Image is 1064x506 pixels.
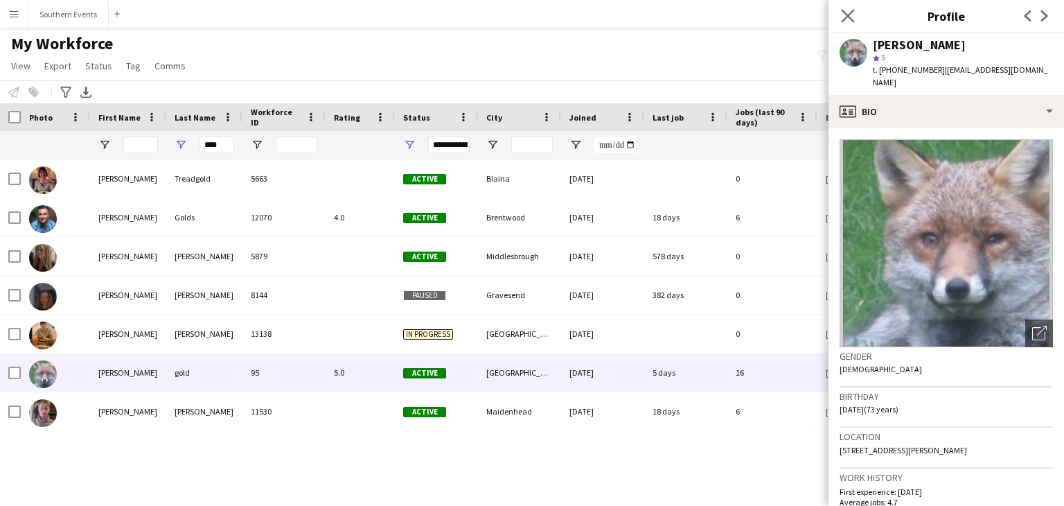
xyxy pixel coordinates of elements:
[29,244,57,272] img: Kaitlyn Mcgoldrick
[403,407,446,417] span: Active
[478,315,561,353] div: [GEOGRAPHIC_DATA]
[166,159,242,198] div: Treadgold
[326,354,395,392] div: 5.0
[561,354,644,392] div: [DATE]
[594,137,636,153] input: Joined Filter Input
[166,237,242,275] div: [PERSON_NAME]
[80,57,118,75] a: Status
[826,112,848,123] span: Email
[123,137,158,153] input: First Name Filter Input
[840,350,1053,363] h3: Gender
[478,276,561,314] div: Gravesend
[873,64,1048,87] span: | [EMAIL_ADDRESS][DOMAIN_NAME]
[403,368,446,378] span: Active
[873,39,966,51] div: [PERSON_NAME]
[175,112,215,123] span: Last Name
[90,315,166,353] div: [PERSON_NAME]
[561,159,644,198] div: [DATE]
[727,237,817,275] div: 0
[199,137,234,153] input: Last Name Filter Input
[840,404,898,415] span: [DATE] (73 years)
[85,60,112,72] span: Status
[98,139,111,151] button: Open Filter Menu
[166,276,242,314] div: [PERSON_NAME]
[727,276,817,314] div: 0
[276,137,317,153] input: Workforce ID Filter Input
[644,354,727,392] div: 5 days
[478,198,561,236] div: Brentwood
[154,60,186,72] span: Comms
[166,315,242,353] div: [PERSON_NAME]
[149,57,191,75] a: Comms
[403,329,453,340] span: In progress
[486,139,499,151] button: Open Filter Menu
[121,57,146,75] a: Tag
[561,315,644,353] div: [DATE]
[6,57,36,75] a: View
[242,276,326,314] div: 8144
[29,166,57,194] img: Amanda Treadgold
[11,33,113,54] span: My Workforce
[29,399,57,427] img: Tim Golding
[39,57,77,75] a: Export
[727,392,817,430] div: 6
[569,112,596,123] span: Joined
[644,276,727,314] div: 382 days
[727,159,817,198] div: 0
[29,360,57,388] img: stephanie gold
[251,107,301,128] span: Workforce ID
[29,322,57,349] img: Ryan Mcgoldrick
[561,237,644,275] div: [DATE]
[873,64,945,75] span: t. [PHONE_NUMBER]
[242,392,326,430] div: 11530
[242,198,326,236] div: 12070
[403,252,446,262] span: Active
[242,237,326,275] div: 5879
[242,159,326,198] div: 5663
[166,392,242,430] div: [PERSON_NAME]
[840,139,1053,347] img: Crew avatar or photo
[11,60,30,72] span: View
[28,1,109,28] button: Southern Events
[881,52,885,62] span: 5
[840,445,967,455] span: [STREET_ADDRESS][PERSON_NAME]
[403,174,446,184] span: Active
[478,392,561,430] div: Maidenhead
[90,354,166,392] div: [PERSON_NAME]
[826,139,838,151] button: Open Filter Menu
[478,237,561,275] div: Middlesbrough
[98,112,141,123] span: First Name
[126,60,141,72] span: Tag
[90,276,166,314] div: [PERSON_NAME]
[44,60,71,72] span: Export
[561,392,644,430] div: [DATE]
[326,198,395,236] div: 4.0
[251,139,263,151] button: Open Filter Menu
[242,354,326,392] div: 95
[727,315,817,353] div: 0
[840,471,1053,484] h3: Work history
[644,198,727,236] div: 18 days
[727,198,817,236] div: 6
[561,276,644,314] div: [DATE]
[828,95,1064,128] div: Bio
[29,205,57,233] img: Benjamin Golds
[403,139,416,151] button: Open Filter Menu
[242,315,326,353] div: 13138
[840,487,1053,497] p: First experience: [DATE]
[653,112,684,123] span: Last job
[828,7,1064,25] h3: Profile
[90,198,166,236] div: [PERSON_NAME]
[486,112,502,123] span: City
[569,139,582,151] button: Open Filter Menu
[561,198,644,236] div: [DATE]
[644,392,727,430] div: 18 days
[478,159,561,198] div: Blaina
[840,364,922,374] span: [DEMOGRAPHIC_DATA]
[403,213,446,223] span: Active
[644,237,727,275] div: 578 days
[1025,320,1053,347] div: Open photos pop-in
[90,237,166,275] div: [PERSON_NAME]
[29,283,57,311] img: Megan Golder
[478,354,561,392] div: [GEOGRAPHIC_DATA]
